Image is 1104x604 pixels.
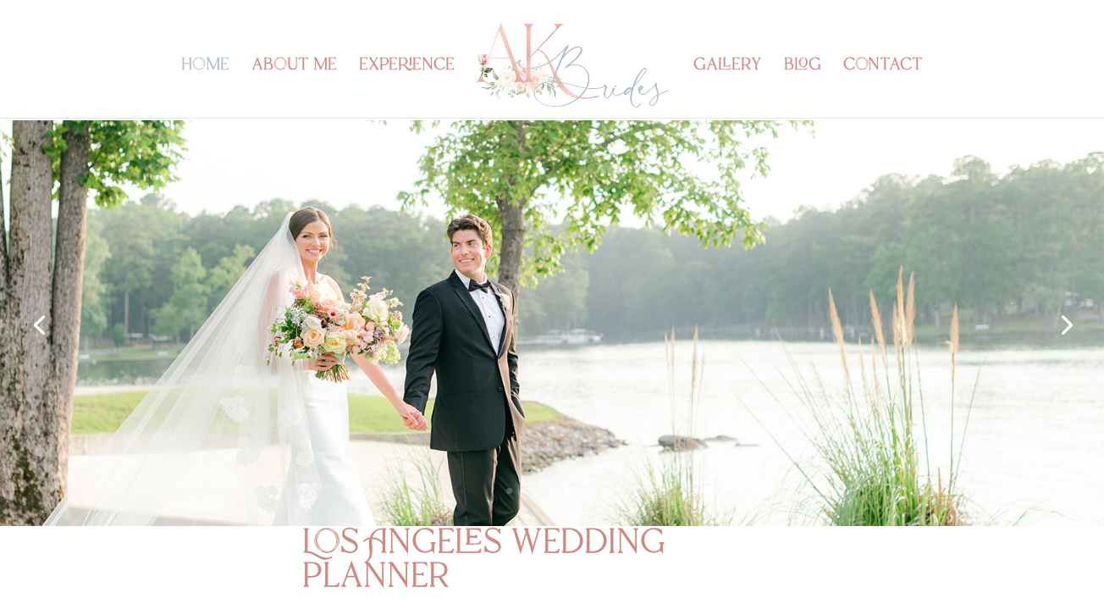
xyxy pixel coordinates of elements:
a: 4 [549,488,555,494]
a: contact [843,59,923,118]
a: home [181,59,229,118]
a: 3 [535,488,541,494]
a: about me [251,59,337,118]
a: 2 [521,488,527,494]
img: Los Angeles Wedding Planner - AK Brides [473,19,671,113]
a: 1 [506,488,512,494]
h1: Los Angeles wedding planner [302,526,801,602]
a: 5 [564,488,570,494]
a: blog [784,59,821,118]
a: experience [359,59,455,118]
a: 7 [593,488,599,494]
a: gallery [693,59,762,118]
a: 6 [578,488,584,494]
